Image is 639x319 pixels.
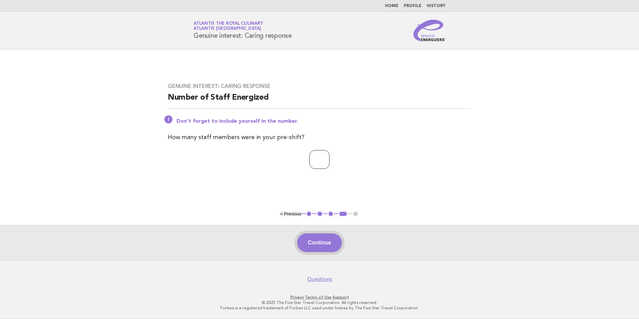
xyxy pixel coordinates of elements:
img: Service Energizers [413,20,445,41]
a: Atlantis the Royal CulinaryAtlantis [GEOGRAPHIC_DATA] [194,21,263,31]
button: 4 [338,211,348,217]
a: Terms of Use [305,295,332,300]
p: Don't forget to include yourself in the number. [176,118,471,125]
a: History [427,4,445,8]
a: Support [333,295,349,300]
p: Forbes is a registered trademark of Forbes LLC used under license by The Five Star Travel Corpora... [115,305,524,311]
button: 1 [306,211,312,217]
a: Questions [307,276,332,283]
h2: Number of Staff Energized [168,92,471,109]
p: · · [115,295,524,300]
button: < Previous [280,211,301,216]
p: How many staff members were in your pre-shift? [168,133,471,142]
a: Profile [404,4,421,8]
a: Privacy [290,295,304,300]
span: Atlantis [GEOGRAPHIC_DATA] [194,27,261,31]
p: © 2025 The Five Star Travel Corporation. All rights reserved. [115,300,524,305]
a: Home [385,4,398,8]
button: Continue [297,233,342,252]
button: 2 [316,211,323,217]
h3: Genuine interest: Caring response [168,83,471,90]
h1: Genuine interest: Caring response [194,22,292,39]
button: 3 [328,211,334,217]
